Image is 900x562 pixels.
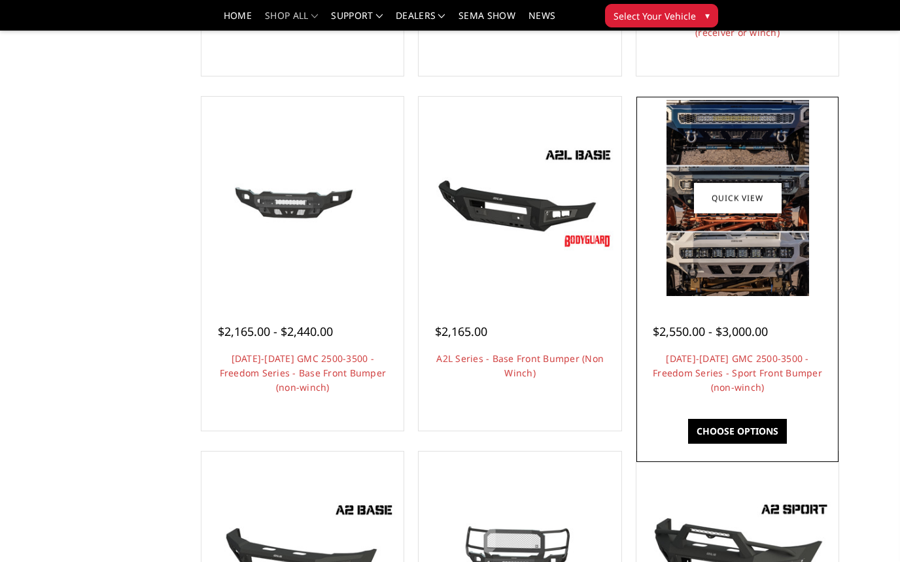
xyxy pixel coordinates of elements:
[205,154,400,242] img: 2020-2023 GMC 2500-3500 - Freedom Series - Base Front Bumper (non-winch)
[614,9,696,23] span: Select Your Vehicle
[436,352,604,379] a: A2L Series - Base Front Bumper (Non Winch)
[653,352,822,393] a: [DATE]-[DATE] GMC 2500-3500 - Freedom Series - Sport Front Bumper (non-winch)
[220,352,387,393] a: [DATE]-[DATE] GMC 2500-3500 - Freedom Series - Base Front Bumper (non-winch)
[218,323,333,339] span: $2,165.00 - $2,440.00
[653,323,768,339] span: $2,550.00 - $3,000.00
[331,11,383,30] a: Support
[224,11,252,30] a: Home
[396,11,445,30] a: Dealers
[640,100,835,295] a: 2020-2023 GMC 2500-3500 - Freedom Series - Sport Front Bumper (non-winch) 2020-2023 GMC 2500-3500...
[205,100,400,295] a: 2020-2023 GMC 2500-3500 - Freedom Series - Base Front Bumper (non-winch) 2020-2023 GMC 2500-3500 ...
[265,11,318,30] a: shop all
[422,100,617,295] a: A2L Series - Base Front Bumper (Non Winch) A2L Series - Base Front Bumper (Non Winch)
[459,11,515,30] a: SEMA Show
[666,100,809,295] img: 2020-2023 GMC 2500-3500 - Freedom Series - Sport Front Bumper (non-winch)
[528,11,555,30] a: News
[605,4,718,27] button: Select Your Vehicle
[435,323,487,339] span: $2,165.00
[688,419,787,444] a: Choose Options
[694,183,782,214] a: Quick view
[705,8,710,22] span: ▾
